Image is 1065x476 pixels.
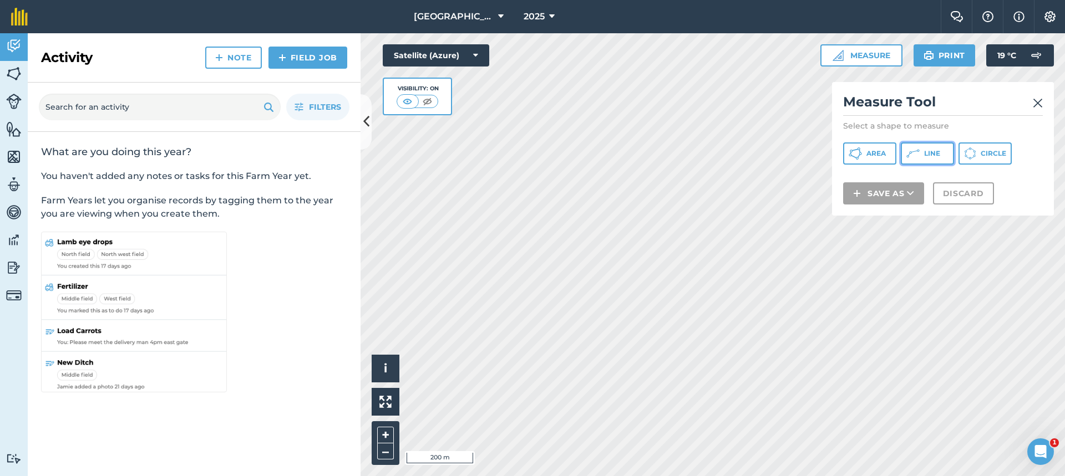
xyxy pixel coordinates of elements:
img: svg+xml;base64,PD94bWwgdmVyc2lvbj0iMS4wIiBlbmNvZGluZz0idXRmLTgiPz4KPCEtLSBHZW5lcmF0b3I6IEFkb2JlIE... [6,453,22,464]
button: Area [843,142,896,165]
span: Circle [981,149,1006,158]
img: svg+xml;base64,PD94bWwgdmVyc2lvbj0iMS4wIiBlbmNvZGluZz0idXRmLTgiPz4KPCEtLSBHZW5lcmF0b3I6IEFkb2JlIE... [6,176,22,193]
img: svg+xml;base64,PHN2ZyB4bWxucz0iaHR0cDovL3d3dy53My5vcmcvMjAwMC9zdmciIHdpZHRoPSI1MCIgaGVpZ2h0PSI0MC... [420,96,434,107]
button: Circle [958,142,1012,165]
iframe: Intercom live chat [1027,438,1054,465]
div: Visibility: On [397,84,439,93]
p: You haven't added any notes or tasks for this Farm Year yet. [41,170,347,183]
img: svg+xml;base64,PHN2ZyB4bWxucz0iaHR0cDovL3d3dy53My5vcmcvMjAwMC9zdmciIHdpZHRoPSIxOSIgaGVpZ2h0PSIyNC... [924,49,934,62]
img: svg+xml;base64,PD94bWwgdmVyc2lvbj0iMS4wIiBlbmNvZGluZz0idXRmLTgiPz4KPCEtLSBHZW5lcmF0b3I6IEFkb2JlIE... [6,259,22,276]
button: Satellite (Azure) [383,44,489,66]
h2: Activity [41,49,93,66]
button: Print [914,44,976,66]
button: Discard [933,182,994,204]
p: Farm Years let you organise records by tagging them to the year you are viewing when you create t... [41,194,347,221]
img: A question mark icon [981,11,995,22]
button: Filters [286,94,349,120]
img: svg+xml;base64,PD94bWwgdmVyc2lvbj0iMS4wIiBlbmNvZGluZz0idXRmLTgiPz4KPCEtLSBHZW5lcmF0b3I6IEFkb2JlIE... [6,204,22,221]
img: svg+xml;base64,PD94bWwgdmVyc2lvbj0iMS4wIiBlbmNvZGluZz0idXRmLTgiPz4KPCEtLSBHZW5lcmF0b3I6IEFkb2JlIE... [6,232,22,248]
span: 19 ° C [997,44,1016,66]
h2: What are you doing this year? [41,145,347,158]
img: svg+xml;base64,PHN2ZyB4bWxucz0iaHR0cDovL3d3dy53My5vcmcvMjAwMC9zdmciIHdpZHRoPSIxNyIgaGVpZ2h0PSIxNy... [1013,10,1025,23]
img: svg+xml;base64,PD94bWwgdmVyc2lvbj0iMS4wIiBlbmNvZGluZz0idXRmLTgiPz4KPCEtLSBHZW5lcmF0b3I6IEFkb2JlIE... [6,38,22,54]
span: Line [924,149,940,158]
button: i [372,355,399,382]
input: Search for an activity [39,94,281,120]
a: Field Job [268,47,347,69]
img: svg+xml;base64,PD94bWwgdmVyc2lvbj0iMS4wIiBlbmNvZGluZz0idXRmLTgiPz4KPCEtLSBHZW5lcmF0b3I6IEFkb2JlIE... [6,288,22,303]
img: svg+xml;base64,PHN2ZyB4bWxucz0iaHR0cDovL3d3dy53My5vcmcvMjAwMC9zdmciIHdpZHRoPSIxNCIgaGVpZ2h0PSIyNC... [853,187,861,200]
span: i [384,361,387,375]
button: – [377,443,394,459]
button: Save as [843,182,924,204]
img: svg+xml;base64,PHN2ZyB4bWxucz0iaHR0cDovL3d3dy53My5vcmcvMjAwMC9zdmciIHdpZHRoPSI1NiIgaGVpZ2h0PSI2MC... [6,149,22,165]
span: [GEOGRAPHIC_DATA] [414,10,494,23]
img: svg+xml;base64,PHN2ZyB4bWxucz0iaHR0cDovL3d3dy53My5vcmcvMjAwMC9zdmciIHdpZHRoPSIxNCIgaGVpZ2h0PSIyNC... [215,51,223,64]
button: 19 °C [986,44,1054,66]
h2: Measure Tool [843,93,1043,116]
img: fieldmargin Logo [11,8,28,25]
img: svg+xml;base64,PHN2ZyB4bWxucz0iaHR0cDovL3d3dy53My5vcmcvMjAwMC9zdmciIHdpZHRoPSI1MCIgaGVpZ2h0PSI0MC... [400,96,414,107]
img: Ruler icon [833,50,844,61]
img: Two speech bubbles overlapping with the left bubble in the forefront [950,11,963,22]
img: Four arrows, one pointing top left, one top right, one bottom right and the last bottom left [379,396,392,408]
span: Area [866,149,886,158]
button: Measure [820,44,902,66]
button: + [377,427,394,443]
img: svg+xml;base64,PHN2ZyB4bWxucz0iaHR0cDovL3d3dy53My5vcmcvMjAwMC9zdmciIHdpZHRoPSIxOSIgaGVpZ2h0PSIyNC... [263,100,274,114]
span: Filters [309,101,341,113]
img: A cog icon [1043,11,1057,22]
span: 1 [1050,438,1059,447]
img: svg+xml;base64,PD94bWwgdmVyc2lvbj0iMS4wIiBlbmNvZGluZz0idXRmLTgiPz4KPCEtLSBHZW5lcmF0b3I6IEFkb2JlIE... [1025,44,1047,66]
span: 2025 [524,10,545,23]
img: svg+xml;base64,PHN2ZyB4bWxucz0iaHR0cDovL3d3dy53My5vcmcvMjAwMC9zdmciIHdpZHRoPSIyMiIgaGVpZ2h0PSIzMC... [1033,96,1043,110]
img: svg+xml;base64,PD94bWwgdmVyc2lvbj0iMS4wIiBlbmNvZGluZz0idXRmLTgiPz4KPCEtLSBHZW5lcmF0b3I6IEFkb2JlIE... [6,94,22,109]
a: Note [205,47,262,69]
img: svg+xml;base64,PHN2ZyB4bWxucz0iaHR0cDovL3d3dy53My5vcmcvMjAwMC9zdmciIHdpZHRoPSI1NiIgaGVpZ2h0PSI2MC... [6,121,22,137]
img: svg+xml;base64,PHN2ZyB4bWxucz0iaHR0cDovL3d3dy53My5vcmcvMjAwMC9zdmciIHdpZHRoPSIxNCIgaGVpZ2h0PSIyNC... [278,51,286,64]
p: Select a shape to measure [843,120,1043,131]
img: svg+xml;base64,PHN2ZyB4bWxucz0iaHR0cDovL3d3dy53My5vcmcvMjAwMC9zdmciIHdpZHRoPSI1NiIgaGVpZ2h0PSI2MC... [6,65,22,82]
button: Line [901,142,954,165]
